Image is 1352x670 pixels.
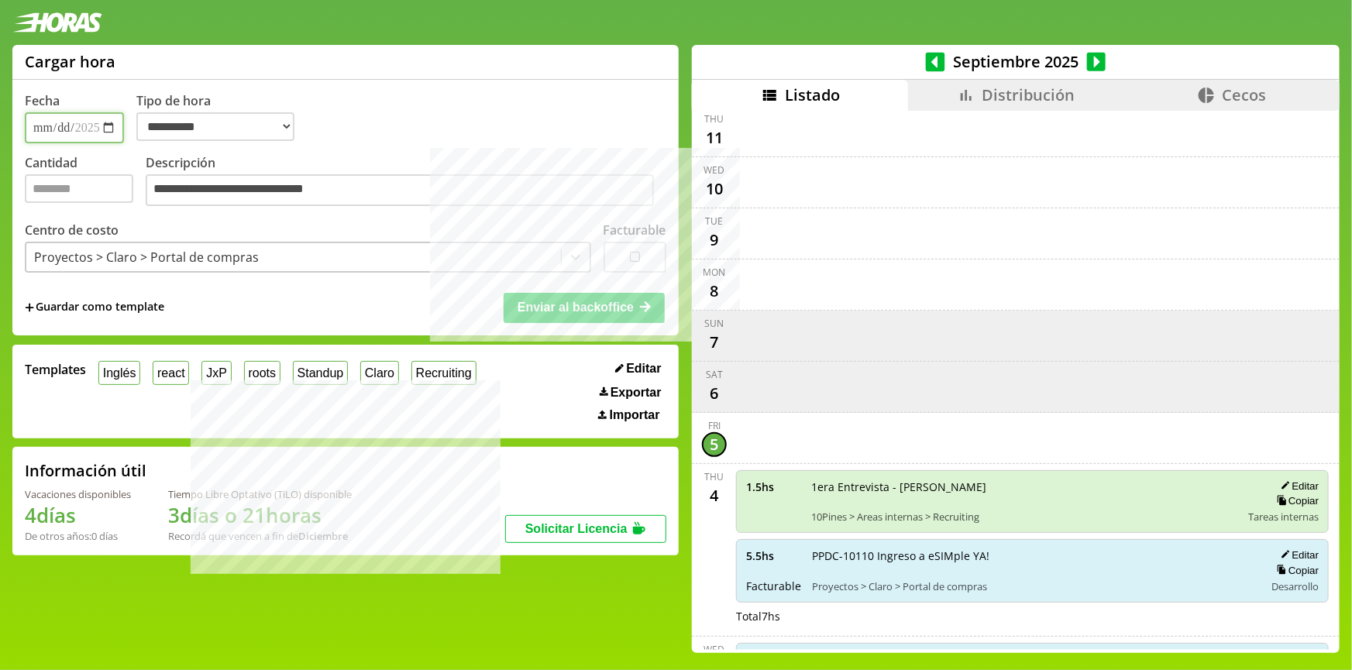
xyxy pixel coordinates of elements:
[811,479,1237,494] span: 1era Entrevista - [PERSON_NAME]
[136,92,307,143] label: Tipo de hora
[146,174,654,207] textarea: Descripción
[293,361,348,385] button: Standup
[298,529,348,543] b: Diciembre
[785,84,840,105] span: Listado
[708,419,721,432] div: Fri
[168,529,352,543] div: Recordá que vencen a fin de
[12,12,102,33] img: logotipo
[746,479,800,494] span: 1.5 hs
[168,487,352,501] div: Tiempo Libre Optativo (TiLO) disponible
[736,609,1329,624] div: Total 7 hs
[98,361,140,385] button: Inglés
[25,529,131,543] div: De otros años: 0 días
[504,293,665,322] button: Enviar al backoffice
[25,299,34,316] span: +
[626,362,661,376] span: Editar
[505,515,666,543] button: Solicitar Licencia
[153,361,189,385] button: react
[702,279,727,304] div: 8
[702,125,727,150] div: 11
[25,92,60,109] label: Fecha
[411,361,476,385] button: Recruiting
[611,361,666,376] button: Editar
[25,174,133,203] input: Cantidad
[25,51,115,72] h1: Cargar hora
[146,154,666,211] label: Descripción
[136,112,294,141] select: Tipo de hora
[595,385,666,400] button: Exportar
[705,317,724,330] div: Sun
[702,177,727,201] div: 10
[168,501,352,529] h1: 3 días o 21 horas
[610,408,660,422] span: Importar
[982,84,1075,105] span: Distribución
[746,579,801,593] span: Facturable
[704,163,725,177] div: Wed
[702,381,727,406] div: 6
[746,548,801,563] span: 5.5 hs
[1276,548,1319,562] button: Editar
[1222,84,1266,105] span: Cecos
[702,228,727,253] div: 9
[705,470,724,483] div: Thu
[1248,510,1319,524] span: Tareas internas
[706,215,724,228] div: Tue
[702,330,727,355] div: 7
[702,483,727,508] div: 4
[518,301,634,314] span: Enviar al backoffice
[244,361,280,385] button: roots
[692,111,1340,651] div: scrollable content
[25,501,131,529] h1: 4 días
[812,548,1254,563] span: PPDC-10110 Ingreso a eSIMple YA!
[1271,579,1319,593] span: Desarrollo
[704,643,725,656] div: Wed
[811,510,1237,524] span: 10Pines > Areas internas > Recruiting
[25,299,164,316] span: +Guardar como template
[25,154,146,211] label: Cantidad
[604,222,666,239] label: Facturable
[201,361,231,385] button: JxP
[611,386,662,400] span: Exportar
[25,222,119,239] label: Centro de costo
[702,432,727,457] div: 5
[812,579,1254,593] span: Proyectos > Claro > Portal de compras
[706,368,723,381] div: Sat
[525,522,628,535] span: Solicitar Licencia
[34,249,259,266] div: Proyectos > Claro > Portal de compras
[25,487,131,501] div: Vacaciones disponibles
[1272,494,1319,507] button: Copiar
[1276,479,1319,493] button: Editar
[25,361,86,378] span: Templates
[1272,564,1319,577] button: Copiar
[25,460,146,481] h2: Información útil
[945,51,1087,72] span: Septiembre 2025
[704,266,726,279] div: Mon
[705,112,724,125] div: Thu
[360,361,399,385] button: Claro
